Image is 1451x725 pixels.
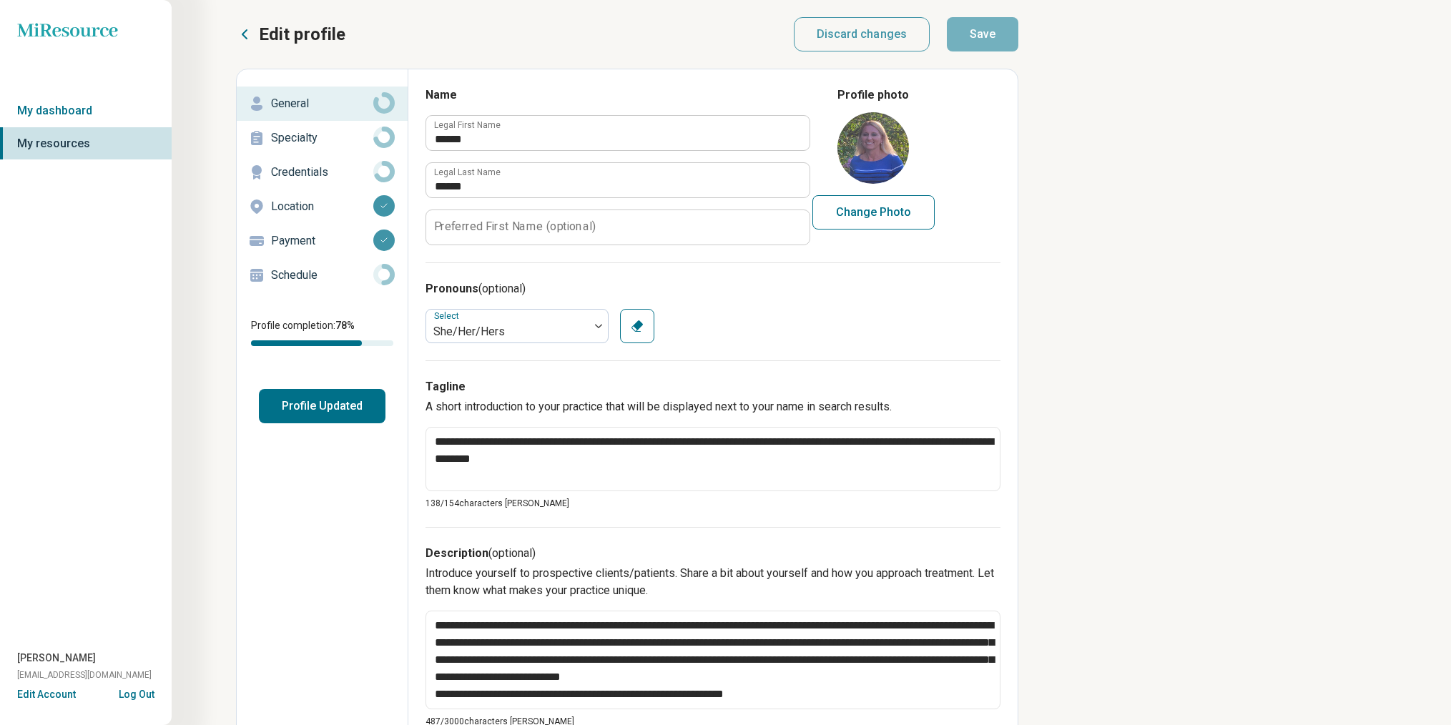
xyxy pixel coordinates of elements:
[426,497,1000,510] p: 138/ 154 characters [PERSON_NAME]
[237,310,408,355] div: Profile completion:
[426,87,809,104] h3: Name
[434,311,462,321] label: Select
[426,280,1000,297] h3: Pronouns
[271,198,373,215] p: Location
[426,545,1000,562] h3: Description
[488,546,536,560] span: (optional)
[251,340,393,346] div: Profile completion
[17,651,96,666] span: [PERSON_NAME]
[434,221,596,232] label: Preferred First Name (optional)
[17,669,152,681] span: [EMAIL_ADDRESS][DOMAIN_NAME]
[271,129,373,147] p: Specialty
[837,112,909,184] img: avatar image
[271,164,373,181] p: Credentials
[17,687,76,702] button: Edit Account
[434,168,501,177] label: Legal Last Name
[794,17,930,51] button: Discard changes
[119,687,154,699] button: Log Out
[259,389,385,423] button: Profile Updated
[433,323,582,340] div: She/Her/Hers
[271,267,373,284] p: Schedule
[259,23,345,46] p: Edit profile
[237,224,408,258] a: Payment
[426,565,1000,599] p: Introduce yourself to prospective clients/patients. Share a bit about yourself and how you approa...
[237,258,408,292] a: Schedule
[271,95,373,112] p: General
[434,121,501,129] label: Legal First Name
[335,320,355,331] span: 78 %
[237,87,408,121] a: General
[237,155,408,189] a: Credentials
[236,23,345,46] button: Edit profile
[237,121,408,155] a: Specialty
[271,232,373,250] p: Payment
[237,189,408,224] a: Location
[426,378,1000,395] h3: Tagline
[812,195,935,230] button: Change Photo
[426,398,1000,415] p: A short introduction to your practice that will be displayed next to your name in search results.
[837,87,909,104] legend: Profile photo
[478,282,526,295] span: (optional)
[947,17,1018,51] button: Save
